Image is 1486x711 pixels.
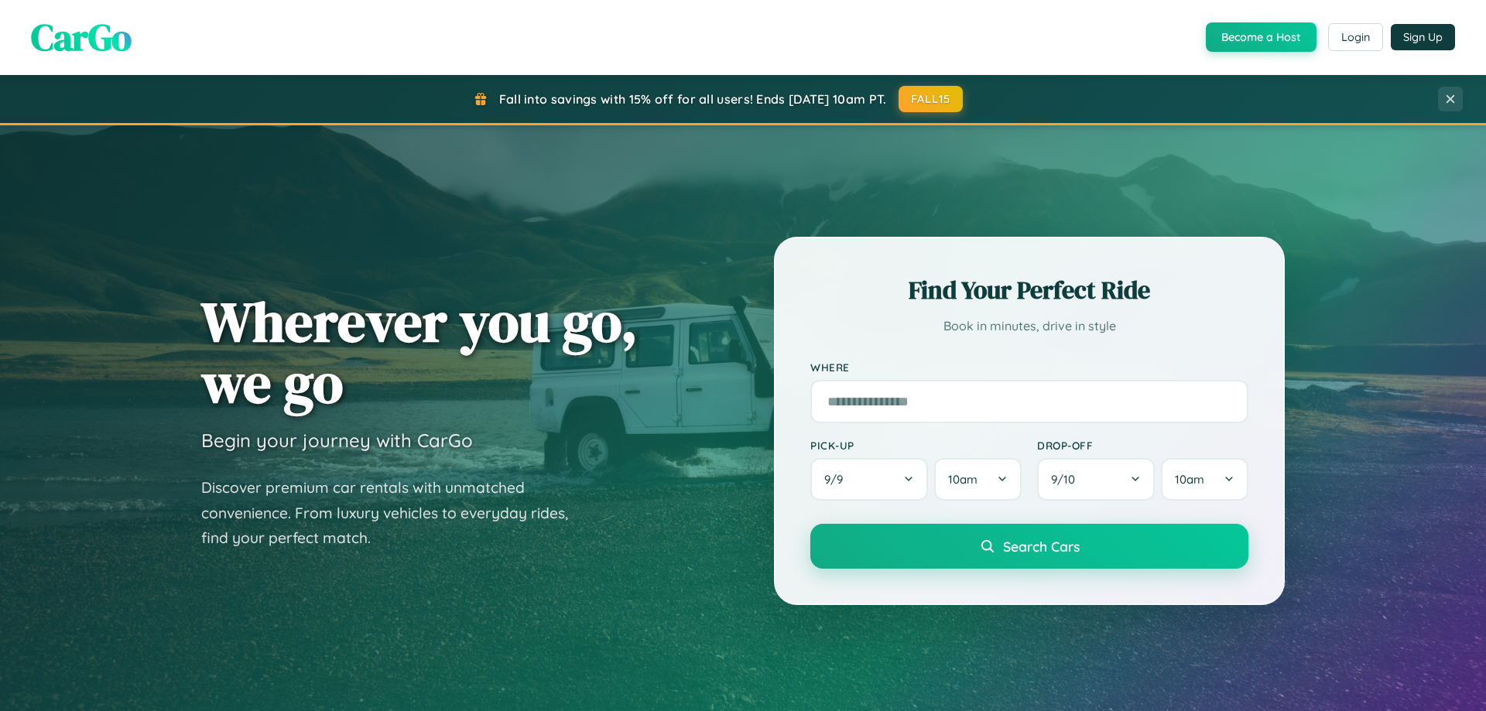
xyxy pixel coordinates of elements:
[1206,22,1317,52] button: Become a Host
[1391,24,1455,50] button: Sign Up
[201,475,588,551] p: Discover premium car rentals with unmatched convenience. From luxury vehicles to everyday rides, ...
[1037,458,1155,501] button: 9/10
[1037,439,1248,452] label: Drop-off
[499,91,887,107] span: Fall into savings with 15% off for all users! Ends [DATE] 10am PT.
[810,361,1248,374] label: Where
[810,439,1022,452] label: Pick-up
[201,291,638,413] h1: Wherever you go, we go
[810,524,1248,569] button: Search Cars
[1051,472,1083,487] span: 9 / 10
[1003,538,1080,555] span: Search Cars
[824,472,851,487] span: 9 / 9
[1175,472,1204,487] span: 10am
[948,472,978,487] span: 10am
[934,458,1022,501] button: 10am
[201,429,473,452] h3: Begin your journey with CarGo
[810,315,1248,337] p: Book in minutes, drive in style
[1161,458,1248,501] button: 10am
[810,458,928,501] button: 9/9
[810,273,1248,307] h2: Find Your Perfect Ride
[31,12,132,63] span: CarGo
[1328,23,1383,51] button: Login
[899,86,964,112] button: FALL15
